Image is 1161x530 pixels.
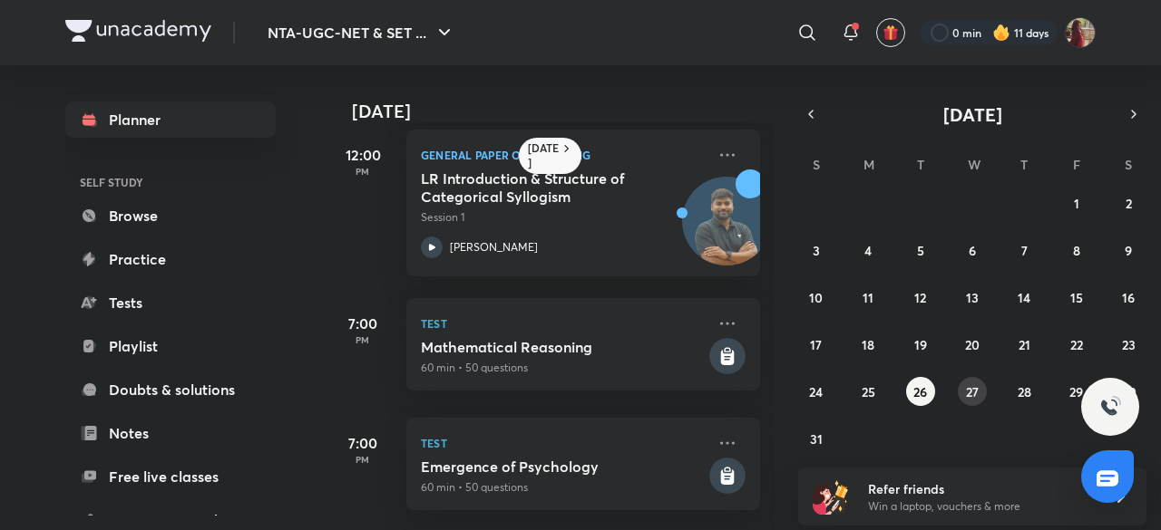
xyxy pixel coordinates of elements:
[421,432,706,454] p: Test
[958,377,987,406] button: August 27, 2025
[421,458,706,476] h5: Emergence of Psychology
[914,336,927,353] abbr: August 19, 2025
[965,336,980,353] abbr: August 20, 2025
[65,20,211,42] img: Company Logo
[802,377,831,406] button: August 24, 2025
[854,330,883,359] button: August 18, 2025
[327,144,399,166] h5: 12:00
[65,415,276,451] a: Notes
[65,20,211,46] a: Company Logo
[1010,236,1039,265] button: August 7, 2025
[854,283,883,312] button: August 11, 2025
[802,424,831,453] button: August 31, 2025
[1070,336,1083,353] abbr: August 22, 2025
[1114,236,1143,265] button: August 9, 2025
[1065,17,1096,48] img: Srishti Sharma
[862,336,874,353] abbr: August 18, 2025
[327,166,399,177] p: PM
[854,236,883,265] button: August 4, 2025
[421,479,706,496] p: 60 min • 50 questions
[65,167,276,198] h6: SELF STUDY
[802,330,831,359] button: August 17, 2025
[1062,283,1091,312] button: August 15, 2025
[802,236,831,265] button: August 3, 2025
[810,336,822,353] abbr: August 17, 2025
[917,242,924,259] abbr: August 5, 2025
[327,454,399,465] p: PM
[528,141,560,170] h6: [DATE]
[1122,336,1136,353] abbr: August 23, 2025
[1018,383,1031,400] abbr: August 28, 2025
[327,432,399,454] h5: 7:00
[65,241,276,277] a: Practice
[854,377,883,406] button: August 25, 2025
[65,198,276,234] a: Browse
[65,101,276,138] a: Planner
[864,242,872,259] abbr: August 4, 2025
[906,330,935,359] button: August 19, 2025
[1062,236,1091,265] button: August 8, 2025
[862,383,875,400] abbr: August 25, 2025
[868,498,1091,515] p: Win a laptop, vouchers & more
[813,478,849,515] img: referral
[1114,283,1143,312] button: August 16, 2025
[868,479,1091,498] h6: Refer friends
[813,156,820,173] abbr: Sunday
[327,334,399,345] p: PM
[966,289,979,306] abbr: August 13, 2025
[1073,156,1080,173] abbr: Friday
[257,14,466,51] button: NTA-UGC-NET & SET ...
[65,284,276,321] a: Tests
[1070,289,1083,306] abbr: August 15, 2025
[1114,188,1143,217] button: August 2, 2025
[876,18,905,47] button: avatar
[1121,383,1137,400] abbr: August 30, 2025
[1114,330,1143,359] button: August 23, 2025
[1069,383,1083,400] abbr: August 29, 2025
[810,430,823,448] abbr: August 31, 2025
[809,289,823,306] abbr: August 10, 2025
[863,156,874,173] abbr: Monday
[969,242,976,259] abbr: August 6, 2025
[1099,396,1121,418] img: ttu
[906,377,935,406] button: August 26, 2025
[1062,188,1091,217] button: August 1, 2025
[943,102,1002,127] span: [DATE]
[421,169,647,206] h5: LR Introduction & Structure of Categorical Syllogism
[1019,336,1030,353] abbr: August 21, 2025
[421,338,706,356] h5: Mathematical Reasoning
[824,101,1121,127] button: [DATE]
[958,283,987,312] button: August 13, 2025
[1010,283,1039,312] button: August 14, 2025
[1010,330,1039,359] button: August 21, 2025
[1126,195,1132,212] abbr: August 2, 2025
[802,283,831,312] button: August 10, 2025
[1062,377,1091,406] button: August 29, 2025
[1125,156,1132,173] abbr: Saturday
[1122,289,1135,306] abbr: August 16, 2025
[1114,377,1143,406] button: August 30, 2025
[863,289,873,306] abbr: August 11, 2025
[65,458,276,495] a: Free live classes
[352,101,778,122] h4: [DATE]
[913,383,927,400] abbr: August 26, 2025
[1021,242,1028,259] abbr: August 7, 2025
[1125,242,1132,259] abbr: August 9, 2025
[1010,377,1039,406] button: August 28, 2025
[992,24,1010,42] img: streak
[1062,330,1091,359] button: August 22, 2025
[906,236,935,265] button: August 5, 2025
[1073,242,1080,259] abbr: August 8, 2025
[914,289,926,306] abbr: August 12, 2025
[421,209,706,226] p: Session 1
[906,283,935,312] button: August 12, 2025
[1074,195,1079,212] abbr: August 1, 2025
[958,330,987,359] button: August 20, 2025
[883,24,899,41] img: avatar
[421,360,706,376] p: 60 min • 50 questions
[917,156,924,173] abbr: Tuesday
[1020,156,1028,173] abbr: Thursday
[327,313,399,334] h5: 7:00
[958,236,987,265] button: August 6, 2025
[968,156,981,173] abbr: Wednesday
